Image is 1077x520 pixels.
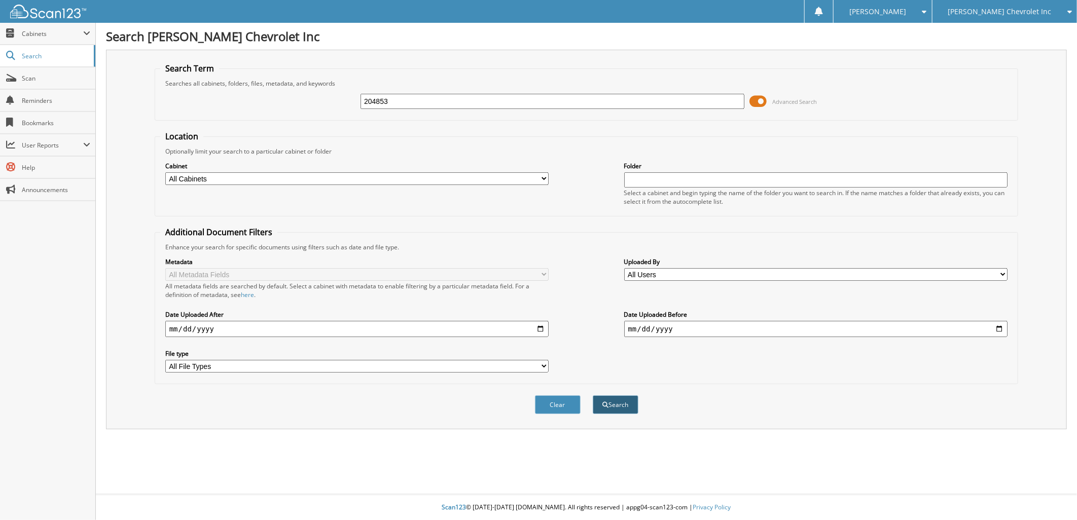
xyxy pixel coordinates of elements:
[160,63,219,74] legend: Search Term
[96,495,1077,520] div: © [DATE]-[DATE] [DOMAIN_NAME]. All rights reserved | appg04-scan123-com |
[165,162,549,170] label: Cabinet
[10,5,86,18] img: scan123-logo-white.svg
[165,257,549,266] label: Metadata
[165,321,549,337] input: start
[241,290,254,299] a: here
[22,96,90,105] span: Reminders
[165,349,549,358] label: File type
[624,257,1008,266] label: Uploaded By
[160,227,277,238] legend: Additional Document Filters
[535,395,581,414] button: Clear
[624,189,1008,206] div: Select a cabinet and begin typing the name of the folder you want to search in. If the name match...
[624,321,1008,337] input: end
[948,9,1052,15] span: [PERSON_NAME] Chevrolet Inc
[22,163,90,172] span: Help
[22,74,90,83] span: Scan
[22,119,90,127] span: Bookmarks
[22,52,89,60] span: Search
[624,310,1008,319] label: Date Uploaded Before
[160,131,203,142] legend: Location
[160,79,1013,88] div: Searches all cabinets, folders, files, metadata, and keywords
[624,162,1008,170] label: Folder
[693,503,731,511] a: Privacy Policy
[22,185,90,194] span: Announcements
[22,29,83,38] span: Cabinets
[22,141,83,150] span: User Reports
[106,28,1067,45] h1: Search [PERSON_NAME] Chevrolet Inc
[165,310,549,319] label: Date Uploaded After
[849,9,906,15] span: [PERSON_NAME]
[593,395,638,414] button: Search
[165,282,549,299] div: All metadata fields are searched by default. Select a cabinet with metadata to enable filtering b...
[1026,471,1077,520] iframe: Chat Widget
[442,503,466,511] span: Scan123
[772,98,817,105] span: Advanced Search
[160,243,1013,251] div: Enhance your search for specific documents using filters such as date and file type.
[160,147,1013,156] div: Optionally limit your search to a particular cabinet or folder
